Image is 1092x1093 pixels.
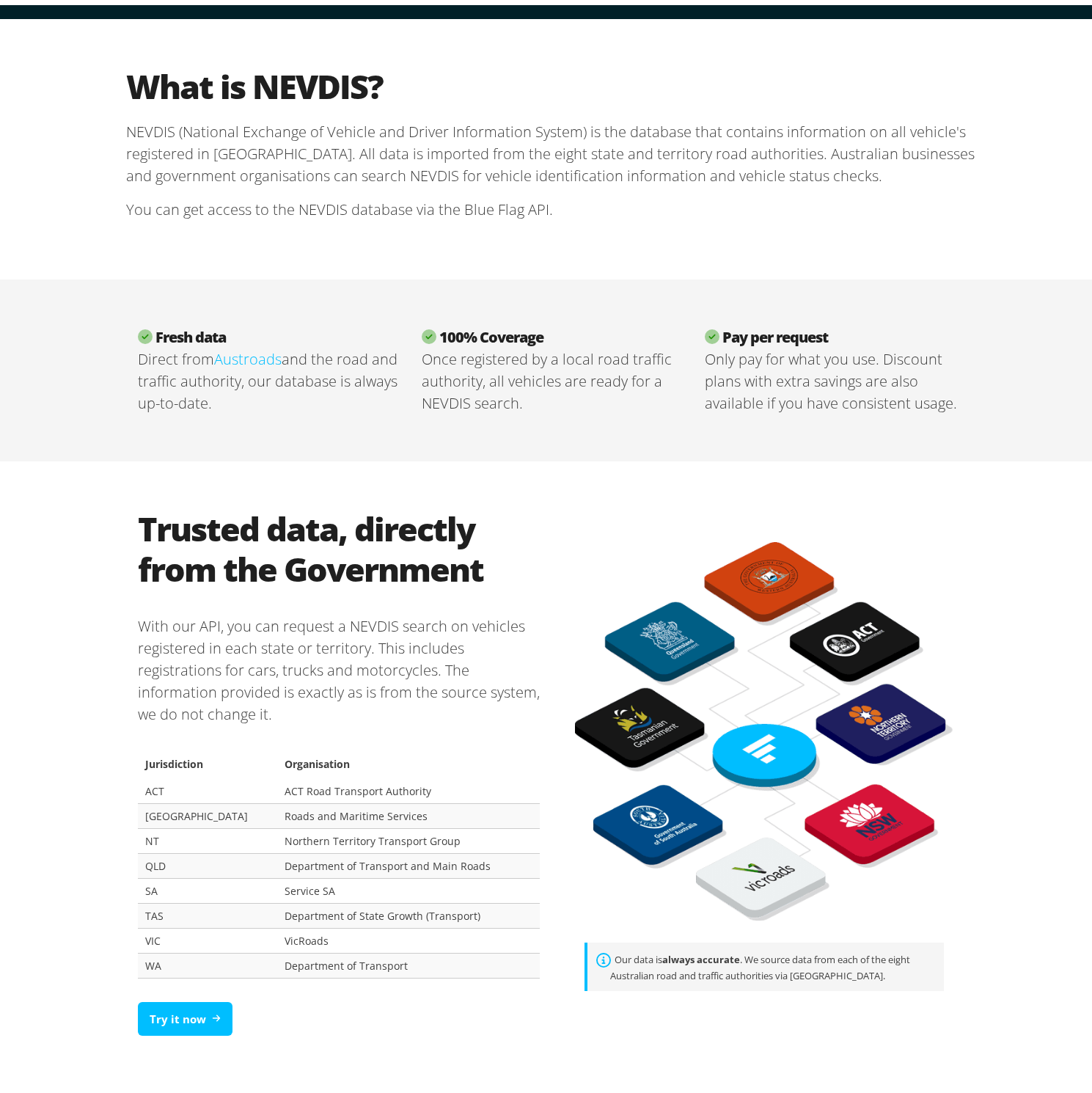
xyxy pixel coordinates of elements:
[138,599,540,732] p: With our API, you can request a NEVDIS search on vehicles registered in each state or territory. ...
[277,923,540,948] td: VicRoads
[138,744,277,774] th: Jurisdiction
[277,948,540,973] td: Department of Transport
[422,321,682,343] h3: 100% Coverage
[138,848,277,873] td: QLD
[138,343,398,409] p: Direct from and the road and traffic authority, our database is always up-to-date.
[138,948,277,973] td: WA
[585,937,944,986] div: Our data is . We source data from each of the eight Australian road and traffic authorities via [...
[138,898,277,923] td: TAS
[214,344,282,364] a: Austroads
[138,923,277,948] td: VIC
[138,503,540,584] h2: Trusted data, directly from the Government
[277,848,540,873] td: Department of Transport and Main Roads
[126,61,977,101] h2: What is NEVDIS?
[138,774,277,799] td: ACT
[662,948,740,961] strong: always accurate
[277,798,540,823] td: Roads and Maritime Services
[705,321,965,343] h3: Pay per request
[138,997,232,1031] a: Try it now
[422,343,682,409] p: Once registered by a local road traffic authority, all vehicles are ready for a NEVDIS search.
[138,321,398,343] h3: Fresh data
[138,798,277,823] td: [GEOGRAPHIC_DATA]
[705,343,965,409] p: Only pay for what you use. Discount plans with extra savings are also available if you have consi...
[277,873,540,898] td: Service SA
[277,898,540,923] td: Department of State Growth (Transport)
[126,116,977,182] p: NEVDIS (National Exchange of Vehicle and Driver Information System) is the database that contains...
[277,744,540,774] th: Organisation
[575,537,953,917] img: BlueFlag API and NEVDIS data sourced from road authorities diagram
[277,823,540,848] td: Northern Territory Transport Group
[138,873,277,898] td: SA
[126,182,977,227] p: You can get access to the NEVDIS database via the Blue Flag API.
[277,774,540,799] td: ACT Road Transport Authority
[138,823,277,848] td: NT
